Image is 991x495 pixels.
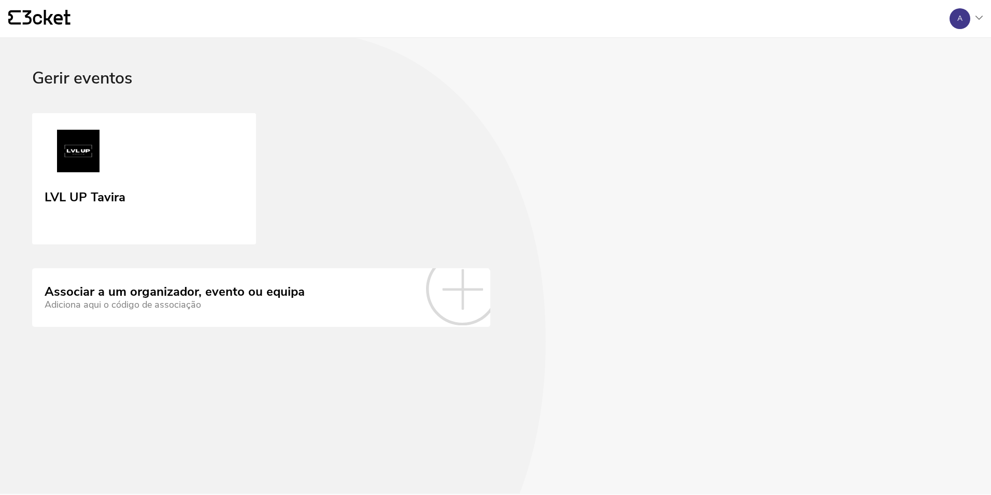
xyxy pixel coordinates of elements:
div: A [957,15,962,23]
g: {' '} [8,10,21,25]
div: LVL UP Tavira [45,186,125,205]
a: {' '} [8,10,70,27]
div: Gerir eventos [32,69,959,113]
img: LVL UP Tavira [45,130,112,176]
div: Adiciona aqui o código de associação [45,299,305,310]
a: Associar a um organizador, evento ou equipa Adiciona aqui o código de associação [32,268,490,326]
div: Associar a um organizador, evento ou equipa [45,285,305,299]
a: LVL UP Tavira LVL UP Tavira [32,113,256,245]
